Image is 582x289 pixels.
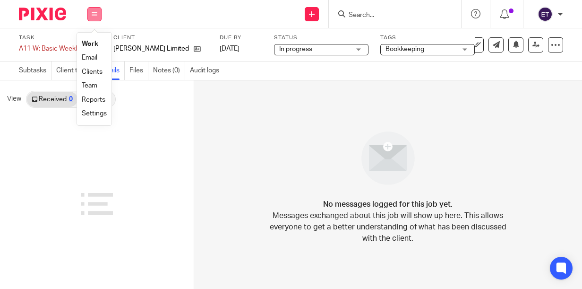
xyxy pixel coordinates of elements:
img: svg%3E [538,7,553,22]
a: Client tasks [56,61,96,80]
span: View [7,94,21,104]
span: Bookkeeping [385,46,424,53]
div: A11-W: Basic Weekly Bookkeeping [19,44,102,53]
a: Email [82,54,97,61]
span: In progress [279,46,312,53]
span: [DATE] [220,45,240,52]
a: Work [82,41,98,47]
a: Audit logs [190,61,224,80]
label: Tags [380,34,475,42]
label: Status [274,34,368,42]
a: Team [82,82,97,89]
div: 0 [69,96,73,103]
a: Reports [82,96,105,103]
p: [PERSON_NAME] Limited [113,44,189,53]
label: Due by [220,34,262,42]
h4: No messages logged for this job yet. [323,199,453,210]
a: Subtasks [19,61,51,80]
input: Search [348,11,433,20]
a: Emails [101,61,125,80]
p: Messages exchanged about this job will show up here. This allows everyone to get a better underst... [263,210,513,244]
img: Pixie [19,8,66,20]
img: image [355,125,421,191]
a: Files [129,61,148,80]
a: Notes (0) [153,61,185,80]
label: Client [113,34,208,42]
a: Clients [82,69,103,75]
a: Received0 [27,92,77,107]
a: Settings [82,110,107,117]
label: Task [19,34,102,42]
